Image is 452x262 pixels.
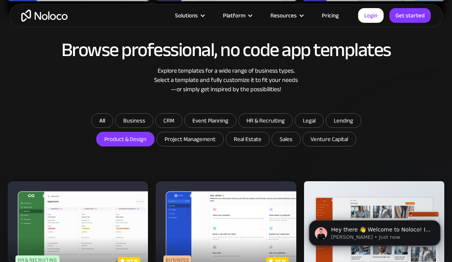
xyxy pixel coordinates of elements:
a: All [91,113,113,128]
div: Platform [223,10,245,20]
div: Explore templates for a wide range of business types. Select a template and fully customize it to... [8,66,444,94]
h2: Browse professional, no code app templates [8,39,444,60]
div: Resources [261,10,312,20]
div: Solutions [165,10,213,20]
div: Resources [270,10,297,20]
div: Solutions [175,10,198,20]
a: Pricing [312,10,348,20]
a: Get started [389,8,431,23]
a: home [21,10,68,22]
div: Platform [213,10,261,20]
iframe: Intercom notifications message [297,204,452,258]
a: Login [358,8,384,23]
form: Email Form [71,113,381,148]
